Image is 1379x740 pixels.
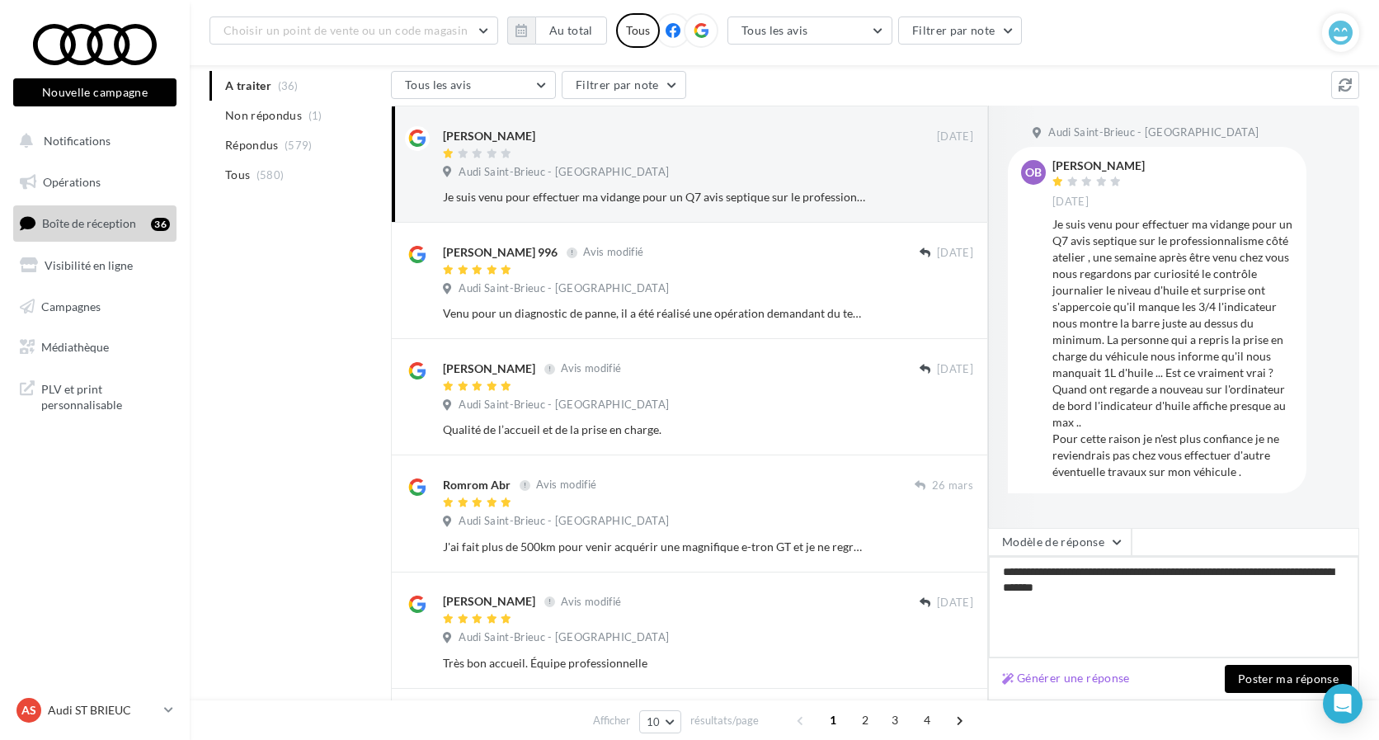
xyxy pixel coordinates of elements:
[391,71,556,99] button: Tous les avis
[1323,684,1363,724] div: Open Intercom Messenger
[727,16,892,45] button: Tous les avis
[647,715,661,728] span: 10
[21,702,36,719] span: AS
[535,16,607,45] button: Au total
[42,216,136,230] span: Boîte de réception
[583,246,643,259] span: Avis modifié
[443,422,866,438] div: Qualité de l’accueil et de la prise en charge.
[914,707,940,733] span: 4
[10,290,180,324] a: Campagnes
[459,514,669,529] span: Audi Saint-Brieuc - [GEOGRAPHIC_DATA]
[43,175,101,189] span: Opérations
[741,23,808,37] span: Tous les avis
[41,299,101,313] span: Campagnes
[932,478,973,493] span: 26 mars
[443,593,535,610] div: [PERSON_NAME]
[459,630,669,645] span: Audi Saint-Brieuc - [GEOGRAPHIC_DATA]
[41,340,109,354] span: Médiathèque
[257,168,285,181] span: (580)
[225,107,302,124] span: Non répondus
[151,218,170,231] div: 36
[443,539,866,555] div: J'ai fait plus de 500km pour venir acquérir une magnifique e-tron GT et je ne regrette vraiment p...
[459,165,669,180] span: Audi Saint-Brieuc - [GEOGRAPHIC_DATA]
[405,78,472,92] span: Tous les avis
[988,528,1132,556] button: Modèle de réponse
[507,16,607,45] button: Au total
[443,655,866,672] div: Très bon accueil. Équipe professionnelle
[639,710,681,733] button: 10
[10,165,180,200] a: Opérations
[308,109,322,122] span: (1)
[852,707,878,733] span: 2
[225,137,279,153] span: Répondus
[10,371,180,420] a: PLV et print personnalisable
[44,134,111,148] span: Notifications
[562,71,686,99] button: Filtrer par note
[443,189,866,205] div: Je suis venu pour effectuer ma vidange pour un Q7 avis septique sur le professionnalisme côté ate...
[209,16,498,45] button: Choisir un point de vente ou un code magasin
[898,16,1023,45] button: Filtrer par note
[690,713,759,728] span: résultats/page
[48,702,158,719] p: Audi ST BRIEUC
[41,378,170,413] span: PLV et print personnalisable
[45,258,133,272] span: Visibilité en ligne
[561,362,621,375] span: Avis modifié
[443,244,558,261] div: [PERSON_NAME] 996
[459,398,669,412] span: Audi Saint-Brieuc - [GEOGRAPHIC_DATA]
[1052,216,1293,480] div: Je suis venu pour effectuer ma vidange pour un Q7 avis septique sur le professionnalisme côté ate...
[1052,195,1089,210] span: [DATE]
[10,248,180,283] a: Visibilité en ligne
[1225,665,1352,693] button: Poster ma réponse
[937,362,973,377] span: [DATE]
[593,713,630,728] span: Afficher
[10,330,180,365] a: Médiathèque
[10,124,173,158] button: Notifications
[882,707,908,733] span: 3
[616,13,660,48] div: Tous
[225,167,250,183] span: Tous
[1052,160,1145,172] div: [PERSON_NAME]
[995,668,1137,688] button: Générer une réponse
[937,246,973,261] span: [DATE]
[536,478,596,492] span: Avis modifié
[10,205,180,241] a: Boîte de réception36
[13,695,176,726] a: AS Audi ST BRIEUC
[459,281,669,296] span: Audi Saint-Brieuc - [GEOGRAPHIC_DATA]
[13,78,176,106] button: Nouvelle campagne
[937,130,973,144] span: [DATE]
[443,477,511,493] div: Romrom Abr
[443,305,866,322] div: Venu pour un diagnostic de panne, il a été réalisé une opération demandant du temps pour réparer ...
[443,128,535,144] div: [PERSON_NAME]
[1048,125,1259,140] span: Audi Saint-Brieuc - [GEOGRAPHIC_DATA]
[1025,164,1042,181] span: OB
[820,707,846,733] span: 1
[443,361,535,377] div: [PERSON_NAME]
[937,596,973,610] span: [DATE]
[224,23,468,37] span: Choisir un point de vente ou un code magasin
[561,595,621,608] span: Avis modifié
[285,139,313,152] span: (579)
